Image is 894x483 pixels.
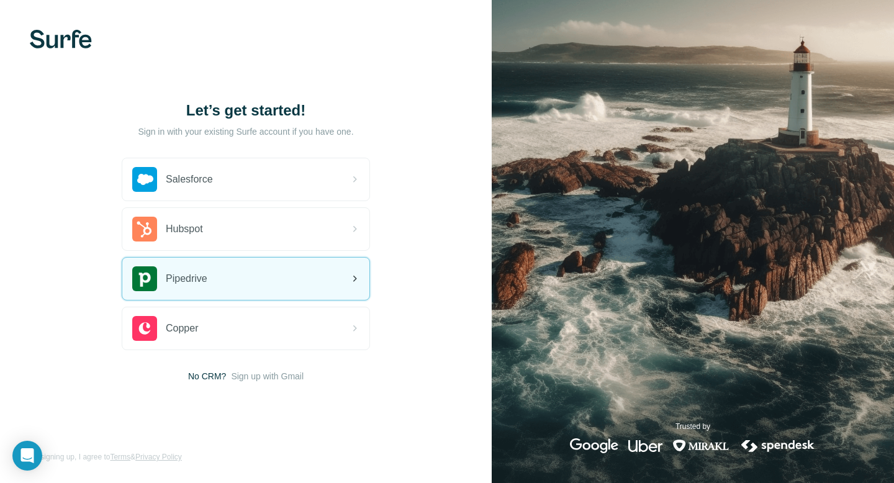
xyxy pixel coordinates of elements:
span: No CRM? [188,370,226,382]
p: Sign in with your existing Surfe account if you have one. [138,125,353,138]
img: uber's logo [628,438,662,453]
span: Copper [166,321,198,336]
img: salesforce's logo [132,167,157,192]
span: Hubspot [166,222,203,237]
span: Salesforce [166,172,213,187]
span: By signing up, I agree to & [30,451,182,463]
span: Pipedrive [166,271,207,286]
img: Surfe's logo [30,30,92,48]
a: Terms [110,453,130,461]
img: google's logo [570,438,618,453]
img: spendesk's logo [739,438,816,453]
img: mirakl's logo [672,438,729,453]
p: Trusted by [675,421,710,432]
img: pipedrive's logo [132,266,157,291]
h1: Let’s get started! [122,101,370,120]
img: hubspot's logo [132,217,157,241]
a: Privacy Policy [135,453,182,461]
img: copper's logo [132,316,157,341]
button: Sign up with Gmail [231,370,304,382]
div: Ouvrir le Messenger Intercom [12,441,42,471]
